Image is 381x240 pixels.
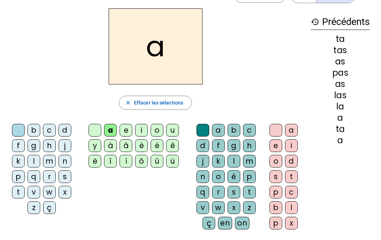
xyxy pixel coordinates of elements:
div: ï [120,155,132,168]
div: g [28,139,40,152]
div: a [311,136,370,145]
div: ô [135,155,148,168]
div: v [28,186,40,198]
div: p [270,217,282,229]
div: las [311,91,370,100]
div: h [43,139,56,152]
div: e [120,124,132,137]
div: i [135,124,148,137]
div: q [196,186,209,198]
div: c [43,124,56,137]
div: o [270,155,282,168]
h2: a [109,8,202,84]
div: a [311,114,370,122]
div: î [104,155,117,168]
mat-icon: history [311,18,319,26]
div: é [228,170,240,183]
div: w [43,186,56,198]
div: x [228,201,240,214]
div: h [243,139,256,152]
div: r [43,170,56,183]
div: p [12,170,25,183]
div: en [218,217,232,229]
div: z [243,201,256,214]
div: on [235,217,249,229]
div: l [28,155,40,168]
div: ç [43,201,56,214]
div: t [243,186,256,198]
div: a [212,124,225,137]
div: s [228,186,240,198]
h3: Précédents [311,14,370,30]
div: l [228,155,240,168]
div: as [311,80,370,88]
div: d [196,139,209,152]
div: s [59,170,71,183]
div: x [285,217,298,229]
div: c [243,124,256,137]
div: c [285,186,298,198]
mat-icon: close [125,100,131,106]
div: é [151,139,163,152]
div: n [59,155,71,168]
div: k [212,155,225,168]
div: p [270,186,282,198]
div: y [89,139,101,152]
div: s [270,170,282,183]
div: z [28,201,40,214]
div: f [212,139,225,152]
div: â [120,139,132,152]
div: j [196,155,209,168]
div: q [28,170,40,183]
div: m [43,155,56,168]
div: as [311,57,370,66]
div: o [151,124,163,137]
div: a [285,124,298,137]
div: x [59,186,71,198]
div: k [12,155,25,168]
div: ç [202,217,215,229]
div: w [212,201,225,214]
div: ê [166,139,179,152]
div: ë [89,155,101,168]
div: b [270,201,282,214]
div: g [228,139,240,152]
div: d [285,155,298,168]
div: ü [166,155,179,168]
div: p [243,170,256,183]
div: b [28,124,40,137]
div: i [285,139,298,152]
div: d [59,124,71,137]
div: v [196,201,209,214]
button: Effacer les sélections [119,96,192,110]
div: pas [311,69,370,77]
div: e [270,139,282,152]
div: j [59,139,71,152]
div: ta [311,125,370,133]
div: la [311,102,370,111]
div: û [151,155,163,168]
div: n [196,170,209,183]
div: è [135,139,148,152]
div: tas [311,46,370,55]
div: o [212,170,225,183]
div: f [12,139,25,152]
span: Effacer les sélections [134,99,183,107]
div: b [228,124,240,137]
div: ta [311,35,370,43]
div: r [212,186,225,198]
div: t [285,170,298,183]
div: l [285,201,298,214]
div: t [12,186,25,198]
div: m [243,155,256,168]
div: u [166,124,179,137]
div: à [104,139,117,152]
div: a [104,124,117,137]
